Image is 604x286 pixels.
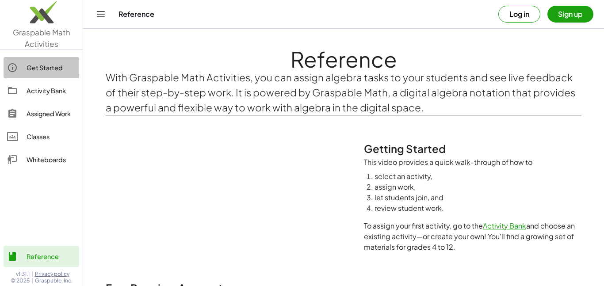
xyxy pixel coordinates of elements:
div: Classes [27,131,76,142]
div: Assigned Work [27,108,76,119]
a: Classes [4,126,79,147]
button: Log in [498,6,540,23]
a: Activity Bank [483,221,526,230]
span: © 2025 [11,277,30,284]
a: Assigned Work [4,103,79,124]
div: Reference [27,251,76,262]
p: With Graspable Math Activities, you can assign algebra tasks to your students and see live feedba... [106,70,581,115]
li: review student work. [375,203,581,214]
p: This video provides a quick walk-through of how to [364,157,581,168]
a: Activity Bank [4,80,79,101]
button: Toggle navigation [94,7,108,21]
div: Activity Bank [27,85,76,96]
span: v1.31.1 [16,271,30,278]
span: | [31,277,33,284]
li: select an activity, [375,171,581,182]
div: Whiteboards [27,154,76,165]
li: assign work, [375,182,581,192]
a: Privacy policy [35,271,73,278]
p: To assign your first activity, go to the and choose an existing activity—or create your own! You'... [364,221,581,252]
span: Graspable Math Activities [13,27,70,49]
div: Get Started [27,62,76,73]
a: Get Started [4,57,79,78]
button: Sign up [547,6,593,23]
li: let students join, and [375,192,581,203]
span: | [31,271,33,278]
span: Graspable, Inc. [35,277,73,284]
h1: Reference [106,48,581,70]
a: Reference [4,246,79,267]
a: Whiteboards [4,149,79,170]
h2: Getting Started [364,142,581,156]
